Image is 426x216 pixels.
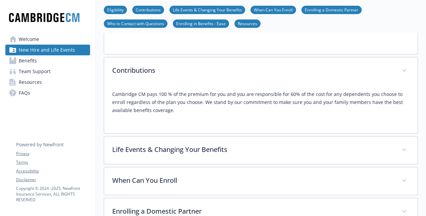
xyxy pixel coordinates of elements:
[132,6,164,13] a: Contributions
[5,34,90,45] a: Welcome
[19,34,39,45] span: Welcome
[5,88,90,98] a: FAQs
[104,167,418,195] div: When Can You Enroll
[5,66,90,77] a: Team Support
[301,6,362,13] a: Enrolling a Domestic Partner
[16,185,90,203] p: Copyright © 2024 - 2025 , Newfront Insurance Services, ALL RIGHTS RESERVED
[16,168,90,174] a: Accessibility
[104,20,167,26] a: Who to Contact with Questions
[5,77,90,88] a: Resources
[112,145,394,155] p: Life Events & Changing Your Benefits
[19,55,37,66] span: Benefits
[16,177,90,183] a: Disclaimer
[16,151,90,157] a: Privacy
[169,6,245,13] a: Life Events & Changing Your Benefits
[104,57,418,85] div: Contributions
[19,66,51,77] span: Team Support
[19,77,42,88] span: Resources
[251,6,296,13] a: When Can You Enroll
[104,137,418,164] div: Life Events & Changing Your Benefits
[19,45,75,55] span: New Hire and Life Events
[112,90,410,114] p: Cambridge CM pays 100 % of the premium for you and you are responsible for 60% of the cost for an...
[112,175,394,185] p: When Can You Enroll
[5,55,90,66] a: Benefits
[112,65,394,75] p: Contributions
[104,6,127,13] a: Eligibility
[5,45,90,55] a: New Hire and Life Events
[234,20,261,26] a: Resources
[19,88,30,98] span: FAQs
[16,159,90,165] a: Terms
[173,20,229,26] a: Enrolling in Benefits - Ease
[104,85,418,133] div: Contributions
